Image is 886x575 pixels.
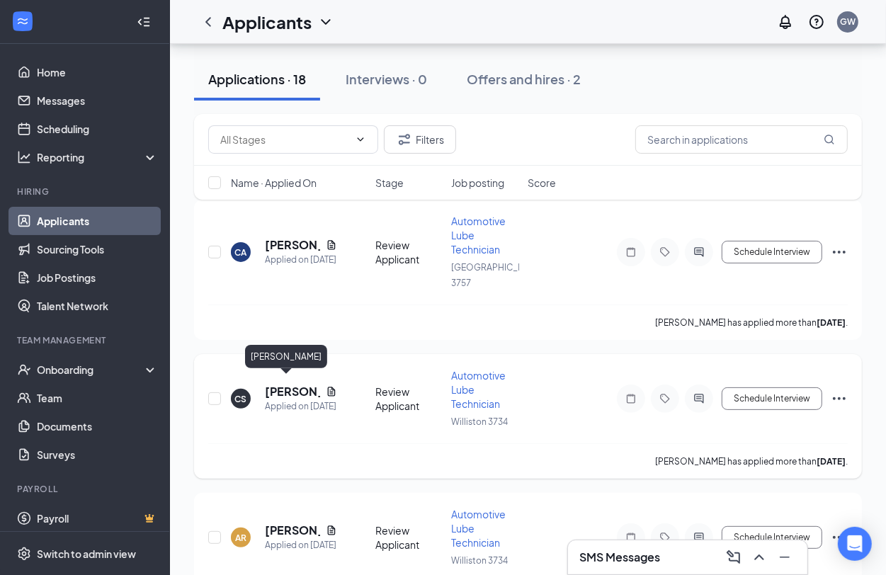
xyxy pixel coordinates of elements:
svg: Note [623,532,640,543]
div: Review Applicant [375,385,443,413]
div: AR [235,532,246,544]
svg: Ellipses [831,244,848,261]
span: Automotive Lube Technician [451,369,506,410]
div: Hiring [17,186,155,198]
div: Reporting [37,150,159,164]
svg: Filter [396,131,413,148]
span: Score [528,176,556,190]
h5: [PERSON_NAME] [265,523,320,538]
p: [PERSON_NAME] has applied more than . [655,317,848,329]
svg: Tag [657,393,674,404]
svg: ComposeMessage [725,549,742,566]
svg: ActiveChat [691,532,708,543]
a: Home [37,58,158,86]
button: Schedule Interview [722,526,822,549]
div: Offers and hires · 2 [467,70,581,88]
a: Applicants [37,207,158,235]
a: Sourcing Tools [37,235,158,263]
b: [DATE] [817,456,846,467]
svg: Minimize [776,549,793,566]
div: Review Applicant [375,238,443,266]
b: [DATE] [817,317,846,328]
div: Applied on [DATE] [265,399,337,414]
h1: Applicants [222,10,312,34]
button: ComposeMessage [722,546,745,569]
a: PayrollCrown [37,504,158,533]
div: Payroll [17,483,155,495]
a: Job Postings [37,263,158,292]
div: Open Intercom Messenger [838,527,872,561]
span: Automotive Lube Technician [451,215,506,256]
button: Filter Filters [384,125,456,154]
p: [PERSON_NAME] has applied more than . [655,455,848,467]
svg: Note [623,393,640,404]
div: GW [840,16,856,28]
svg: ChevronUp [751,549,768,566]
svg: Document [326,239,337,251]
svg: Tag [657,532,674,543]
svg: ChevronDown [317,13,334,30]
span: Williston 3734 [451,555,508,566]
div: CS [235,393,247,405]
svg: UserCheck [17,363,31,377]
button: Minimize [773,546,796,569]
svg: Note [623,246,640,258]
svg: QuestionInfo [808,13,825,30]
svg: ChevronLeft [200,13,217,30]
svg: Document [326,525,337,536]
svg: Ellipses [831,529,848,546]
button: Schedule Interview [722,241,822,263]
h5: [PERSON_NAME] [265,384,320,399]
span: Name · Applied On [231,176,317,190]
div: [PERSON_NAME] [245,345,327,368]
a: Messages [37,86,158,115]
h5: [PERSON_NAME] [265,237,320,253]
svg: Notifications [777,13,794,30]
svg: Settings [17,547,31,561]
div: Applied on [DATE] [265,253,337,267]
div: Switch to admin view [37,547,136,561]
button: ChevronUp [748,546,771,569]
div: Onboarding [37,363,146,377]
svg: ActiveChat [691,246,708,258]
svg: ActiveChat [691,393,708,404]
div: CA [235,246,247,258]
input: All Stages [220,132,349,147]
svg: Analysis [17,150,31,164]
span: Automotive Lube Technician [451,508,506,549]
a: Talent Network [37,292,158,320]
input: Search in applications [635,125,848,154]
span: Stage [375,176,404,190]
div: Applied on [DATE] [265,538,337,552]
a: Scheduling [37,115,158,143]
span: Job posting [451,176,504,190]
svg: WorkstreamLogo [16,14,30,28]
svg: Ellipses [831,390,848,407]
div: Team Management [17,334,155,346]
svg: Tag [657,246,674,258]
div: Review Applicant [375,523,443,552]
svg: ChevronDown [355,134,366,145]
h3: SMS Messages [579,550,660,565]
a: Team [37,384,158,412]
a: Surveys [37,440,158,469]
button: Schedule Interview [722,387,822,410]
div: Interviews · 0 [346,70,427,88]
a: Documents [37,412,158,440]
span: [GEOGRAPHIC_DATA] 3757 [451,262,541,288]
div: Applications · 18 [208,70,306,88]
span: Williston 3734 [451,416,508,427]
svg: Collapse [137,15,151,29]
svg: MagnifyingGlass [824,134,835,145]
svg: Document [326,386,337,397]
